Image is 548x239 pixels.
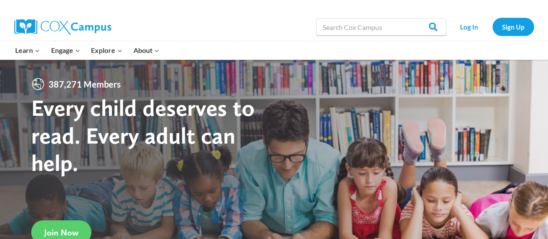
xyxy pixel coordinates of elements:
[316,18,446,36] input: Search Cox Campus
[91,45,122,56] span: Explore
[14,19,111,35] img: Cox Campus
[31,94,255,177] strong: Every child deserves to read. Every adult can help.
[493,18,534,36] a: Sign Up
[45,77,124,91] span: 387,271 Members
[51,45,80,56] span: Engage
[10,41,165,59] nav: Primary Navigation
[44,227,78,238] span: Join Now
[451,18,488,36] a: Log In
[15,45,40,56] span: Learn
[133,45,159,56] span: About
[451,18,534,36] nav: Secondary Navigation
